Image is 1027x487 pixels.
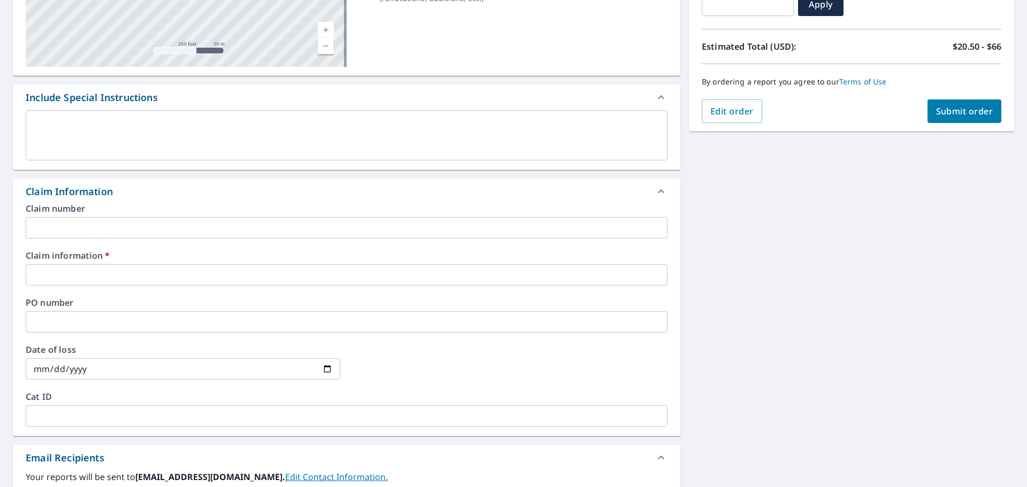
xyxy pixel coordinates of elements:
[702,99,762,123] button: Edit order
[26,204,668,213] label: Claim number
[13,445,680,470] div: Email Recipients
[839,76,887,87] a: Terms of Use
[318,38,334,54] a: Current Level 17, Zoom Out
[702,40,852,53] p: Estimated Total (USD):
[26,451,104,465] div: Email Recipients
[953,40,1001,53] p: $20.50 - $66
[928,99,1002,123] button: Submit order
[26,470,668,483] label: Your reports will be sent to
[135,471,285,483] b: [EMAIL_ADDRESS][DOMAIN_NAME].
[26,345,340,354] label: Date of loss
[936,105,993,117] span: Submit order
[13,179,680,204] div: Claim Information
[285,471,388,483] a: EditContactInfo
[26,184,113,199] div: Claim Information
[26,392,668,401] label: Cat ID
[26,90,158,105] div: Include Special Instructions
[13,84,680,110] div: Include Special Instructions
[318,22,334,38] a: Current Level 17, Zoom In
[702,77,1001,87] p: By ordering a report you agree to our
[26,298,668,307] label: PO number
[710,105,754,117] span: Edit order
[26,251,668,260] label: Claim information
